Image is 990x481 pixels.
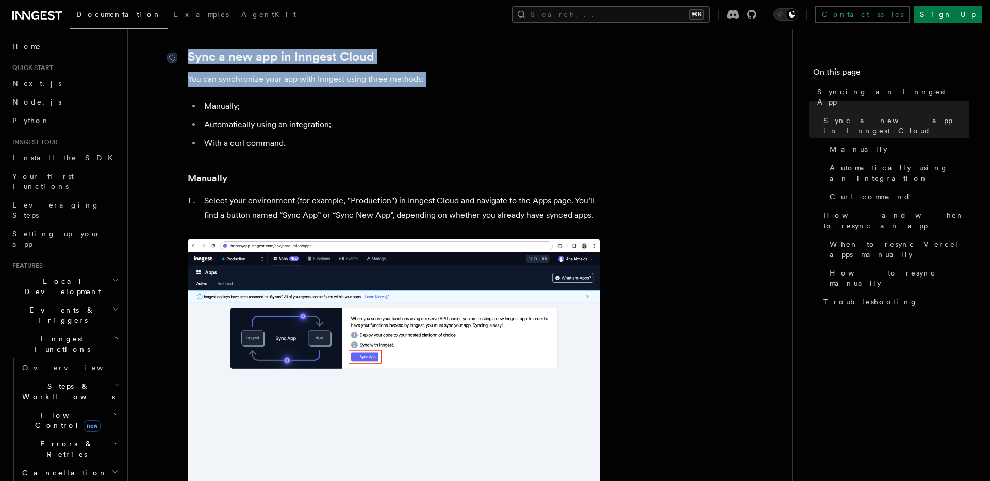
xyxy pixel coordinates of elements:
a: Next.js [8,74,121,93]
span: Events & Triggers [8,305,112,325]
span: Inngest Functions [8,334,111,354]
h4: On this page [813,66,969,82]
p: You can synchronize your app with Inngest using three methods: [188,72,600,87]
span: Automatically using an integration [830,163,969,183]
a: Troubleshooting [819,293,969,311]
a: Your first Functions [8,167,121,196]
span: Next.js [12,79,61,88]
li: With a curl command. [201,136,600,150]
span: Steps & Workflows [18,381,115,402]
span: Manually [830,144,887,154]
a: Documentation [70,3,168,29]
span: Leveraging Steps [12,201,100,219]
span: Quick start [8,64,53,72]
span: Setting up your app [12,230,101,248]
button: Toggle dark mode [773,8,798,21]
span: Overview [22,364,128,372]
a: Install the SDK [8,148,121,167]
a: When to resync Vercel apps manually [826,235,969,264]
span: new [84,420,101,432]
span: Your first Functions [12,172,74,191]
a: Manually [188,171,227,185]
a: Python [8,111,121,130]
button: Inngest Functions [8,330,121,358]
button: Flow Controlnew [18,406,121,435]
li: Automatically using an integration; [201,117,600,132]
kbd: ⌘K [689,9,704,20]
span: Documentation [76,10,161,19]
a: Manually [826,140,969,159]
a: AgentKit [235,3,302,28]
span: How to resync manually [830,268,969,288]
a: Examples [168,3,235,28]
span: Sync a new app in Inngest Cloud [823,115,969,136]
span: Local Development [8,276,112,297]
a: Home [8,37,121,56]
button: Steps & Workflows [18,377,121,406]
button: Errors & Retries [18,435,121,463]
a: Node.js [8,93,121,111]
a: Leveraging Steps [8,196,121,225]
button: Events & Triggers [8,301,121,330]
a: Automatically using an integration [826,159,969,187]
span: Syncing an Inngest App [817,87,969,107]
a: Contact sales [815,6,910,23]
li: Select your environment (for example, "Production") in Inngest Cloud and navigate to the Apps pag... [201,194,600,222]
a: How and when to resync an app [819,206,969,235]
li: Manually; [201,99,600,113]
span: Flow Control [18,410,113,431]
a: Setting up your app [8,225,121,253]
span: Features [8,262,43,270]
a: Overview [18,358,121,377]
button: Local Development [8,272,121,301]
button: Search...⌘K [512,6,710,23]
a: Syncing an Inngest App [813,82,969,111]
span: Errors & Retries [18,439,112,459]
a: Curl command [826,187,969,206]
span: When to resync Vercel apps manually [830,239,969,260]
span: Inngest tour [8,138,58,146]
span: Curl command [830,192,911,202]
span: Troubleshooting [823,297,918,307]
a: Sign Up [914,6,982,23]
span: Home [12,41,41,51]
a: How to resync manually [826,264,969,293]
span: Python [12,116,50,125]
span: AgentKit [241,10,296,19]
span: How and when to resync an app [823,210,969,231]
a: Sync a new app in Inngest Cloud [819,111,969,140]
span: Node.js [12,98,61,106]
a: Sync a new app in Inngest Cloud [188,49,374,64]
span: Examples [174,10,229,19]
span: Cancellation [18,468,107,478]
span: Install the SDK [12,153,119,162]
